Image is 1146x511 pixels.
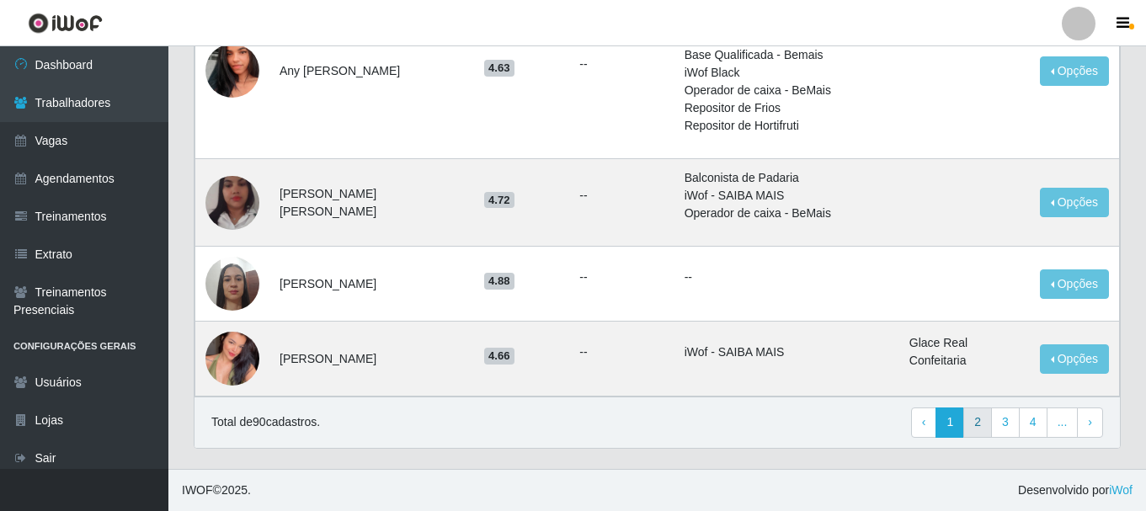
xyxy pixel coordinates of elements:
a: 4 [1019,407,1047,438]
ul: -- [579,269,664,286]
li: Repositor de Frios [685,99,889,117]
li: Balconista de Padaria [685,169,889,187]
button: Opções [1040,56,1109,86]
li: iWof - SAIBA MAIS [685,343,889,361]
span: › [1088,415,1092,428]
a: 3 [991,407,1020,438]
a: Next [1077,407,1103,438]
p: Total de 90 cadastros. [211,413,320,431]
a: ... [1047,407,1079,438]
span: IWOF [182,483,213,497]
button: Opções [1040,344,1109,374]
button: Opções [1040,269,1109,299]
li: Glace Real Confeitaria [909,334,1020,370]
img: 1734838081610.jpeg [205,248,259,319]
a: 1 [935,407,964,438]
img: 1722363396063.jpeg [205,311,259,407]
img: 1679715378616.jpeg [205,155,259,251]
span: Desenvolvido por [1018,482,1133,499]
li: Operador de caixa - BeMais [685,205,889,222]
img: CoreUI Logo [28,13,103,34]
button: Opções [1040,188,1109,217]
td: [PERSON_NAME] [269,322,474,397]
td: [PERSON_NAME] [PERSON_NAME] [269,159,474,247]
span: 4.63 [484,60,514,77]
span: 4.66 [484,348,514,365]
span: © 2025 . [182,482,251,499]
a: Previous [911,407,937,438]
ul: -- [579,56,664,73]
li: Base Qualificada - Bemais [685,46,889,64]
span: 4.72 [484,192,514,209]
nav: pagination [911,407,1103,438]
ul: -- [579,187,664,205]
a: 2 [963,407,992,438]
img: 1739548726424.jpeg [205,23,259,119]
li: Repositor de Hortifruti [685,117,889,135]
li: Operador de caixa - BeMais [685,82,889,99]
span: ‹ [922,415,926,428]
ul: -- [579,343,664,361]
li: iWof Black [685,64,889,82]
p: -- [685,269,889,286]
a: iWof [1109,483,1133,497]
span: 4.88 [484,273,514,290]
td: [PERSON_NAME] [269,247,474,322]
li: iWof - SAIBA MAIS [685,187,889,205]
